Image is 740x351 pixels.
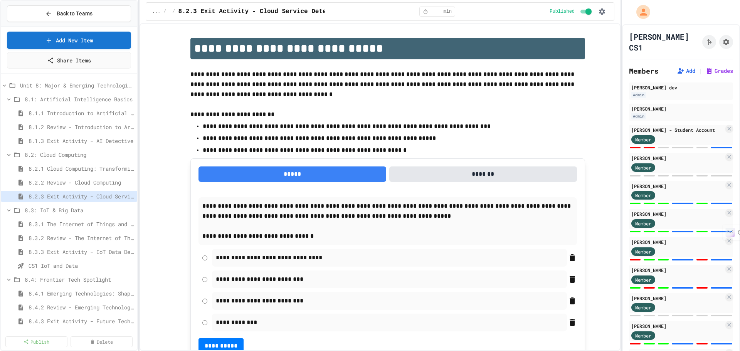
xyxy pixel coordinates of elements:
[71,336,133,347] a: Delete
[635,332,651,339] span: Member
[29,165,134,173] span: 8.2.1 Cloud Computing: Transforming the Digital World
[29,234,134,242] span: 8.3.2 Review - The Internet of Things and Big Data
[29,248,134,256] span: 8.3.3 Exit Activity - IoT Data Detective Challenge
[629,31,699,53] h1: [PERSON_NAME] CS1
[29,303,134,311] span: 8.4.2 Review - Emerging Technologies: Shaping Our Digital Future
[631,92,646,98] div: Admin
[631,267,724,274] div: [PERSON_NAME]
[25,206,134,214] span: 8.3: IoT & Big Data
[25,151,134,159] span: 8.2: Cloud Computing
[628,3,652,21] div: My Account
[444,8,452,15] span: min
[631,183,724,190] div: [PERSON_NAME]
[629,65,659,76] h2: Members
[631,322,724,329] div: [PERSON_NAME]
[635,304,651,311] span: Member
[29,123,134,131] span: 8.1.2 Review - Introduction to Artificial Intelligence
[719,35,733,49] button: Assignment Settings
[631,84,731,91] div: [PERSON_NAME] dev
[29,192,134,200] span: 8.2.3 Exit Activity - Cloud Service Detective
[25,95,134,103] span: 8.1: Artificial Intelligence Basics
[172,8,175,15] span: /
[631,126,724,133] div: [PERSON_NAME] - Student Account
[29,220,134,228] span: 8.3.1 The Internet of Things and Big Data: Our Connected Digital World
[635,192,651,199] span: Member
[29,317,134,325] span: 8.4.3 Exit Activity - Future Tech Challenge
[550,8,575,15] span: Published
[631,105,731,112] div: [PERSON_NAME]
[550,7,593,16] div: Content is published and visible to students
[698,66,702,76] span: |
[631,155,724,161] div: [PERSON_NAME]
[5,336,67,347] a: Publish
[178,7,345,16] span: 8.2.3 Exit Activity - Cloud Service Detective
[29,137,134,145] span: 8.1.3 Exit Activity - AI Detective
[635,136,651,143] span: Member
[705,67,733,75] button: Grades
[635,164,651,171] span: Member
[631,113,646,119] div: Admin
[631,295,724,302] div: [PERSON_NAME]
[635,220,651,227] span: Member
[29,178,134,186] span: 8.2.2 Review - Cloud Computing
[57,10,92,18] span: Back to Teams
[152,8,161,15] span: ...
[29,109,134,117] span: 8.1.1 Introduction to Artificial Intelligence
[631,210,724,217] div: [PERSON_NAME]
[7,52,131,69] a: Share Items
[635,276,651,283] span: Member
[7,32,131,49] a: Add New Item
[635,248,651,255] span: Member
[20,81,134,89] span: Unit 8: Major & Emerging Technologies
[702,35,716,49] button: Click to see fork details
[708,320,732,343] iframe: chat widget
[25,275,134,284] span: 8.4: Frontier Tech Spotlight
[29,289,134,297] span: 8.4.1 Emerging Technologies: Shaping Our Digital Future
[631,238,724,245] div: [PERSON_NAME]
[163,8,166,15] span: /
[677,67,695,75] button: Add
[676,287,732,319] iframe: chat widget
[29,262,134,270] span: CS1 IoT and Data
[7,5,131,22] button: Back to Teams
